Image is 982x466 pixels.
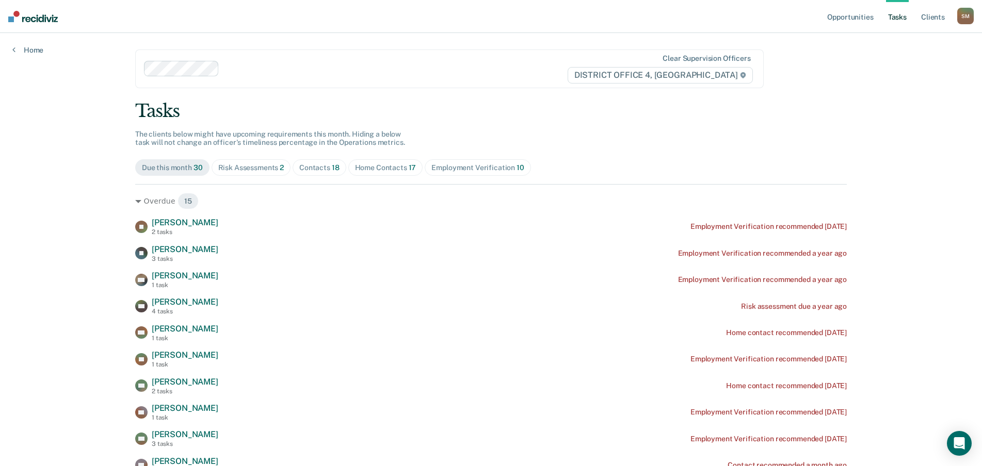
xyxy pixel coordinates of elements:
[332,163,340,172] span: 18
[690,355,847,363] div: Employment Verification recommended [DATE]
[152,440,218,447] div: 3 tasks
[568,67,753,84] span: DISTRICT OFFICE 4, [GEOGRAPHIC_DATA]
[517,163,524,172] span: 10
[280,163,284,172] span: 2
[726,328,847,337] div: Home contact recommended [DATE]
[218,163,284,172] div: Risk Assessments
[152,324,218,334] span: [PERSON_NAME]
[741,302,847,311] div: Risk assessment due a year ago
[409,163,416,172] span: 17
[152,218,218,227] span: [PERSON_NAME]
[142,163,203,172] div: Due this month
[12,45,43,55] a: Home
[678,249,847,258] div: Employment Verification recommended a year ago
[152,271,218,280] span: [PERSON_NAME]
[690,222,847,231] div: Employment Verification recommended [DATE]
[663,54,750,63] div: Clear supervision officers
[726,381,847,390] div: Home contact recommended [DATE]
[152,228,218,236] div: 2 tasks
[152,255,218,262] div: 3 tasks
[957,8,974,24] button: SM
[355,163,416,172] div: Home Contacts
[152,403,218,413] span: [PERSON_NAME]
[690,408,847,417] div: Employment Verification recommended [DATE]
[431,163,524,172] div: Employment Verification
[152,244,218,254] span: [PERSON_NAME]
[152,429,218,439] span: [PERSON_NAME]
[152,414,218,421] div: 1 task
[152,377,218,387] span: [PERSON_NAME]
[8,11,58,22] img: Recidiviz
[135,101,847,122] div: Tasks
[152,350,218,360] span: [PERSON_NAME]
[152,456,218,466] span: [PERSON_NAME]
[135,193,847,209] div: Overdue 15
[135,130,405,147] span: The clients below might have upcoming requirements this month. Hiding a below task will not chang...
[299,163,340,172] div: Contacts
[678,275,847,284] div: Employment Verification recommended a year ago
[152,361,218,368] div: 1 task
[957,8,974,24] div: S M
[152,388,218,395] div: 2 tasks
[152,281,218,289] div: 1 task
[690,435,847,443] div: Employment Verification recommended [DATE]
[152,335,218,342] div: 1 task
[194,163,203,172] span: 30
[947,431,972,456] div: Open Intercom Messenger
[152,308,218,315] div: 4 tasks
[178,193,199,209] span: 15
[152,297,218,307] span: [PERSON_NAME]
